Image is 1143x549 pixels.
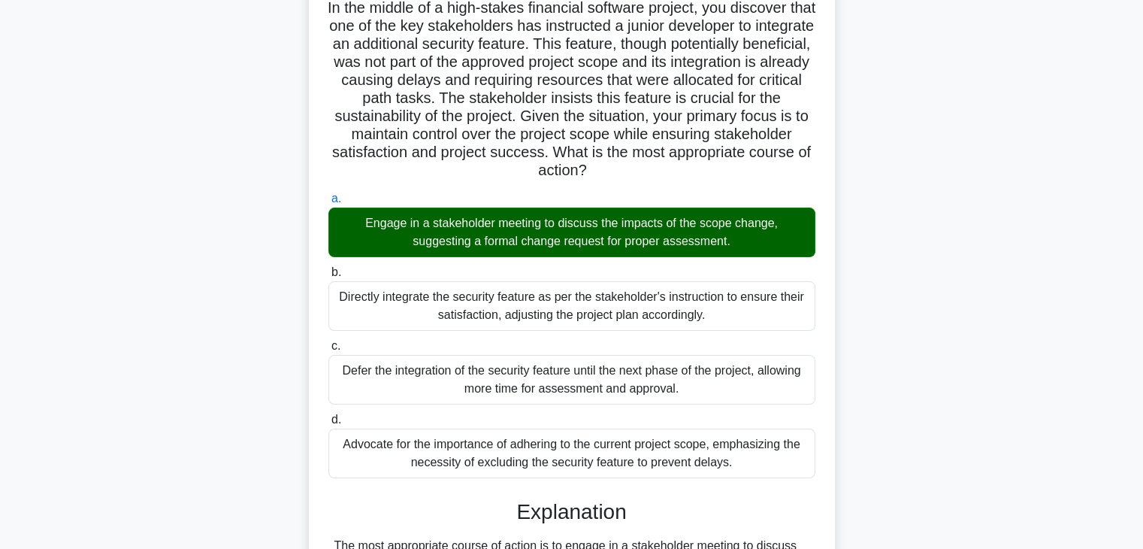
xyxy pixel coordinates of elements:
[331,339,340,352] span: c.
[331,265,341,278] span: b.
[331,413,341,426] span: d.
[328,281,815,331] div: Directly integrate the security feature as per the stakeholder's instruction to ensure their sati...
[337,499,806,525] h3: Explanation
[328,429,815,478] div: Advocate for the importance of adhering to the current project scope, emphasizing the necessity o...
[328,208,815,257] div: Engage in a stakeholder meeting to discuss the impacts of the scope change, suggesting a formal c...
[331,192,341,205] span: a.
[328,355,815,405] div: Defer the integration of the security feature until the next phase of the project, allowing more ...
